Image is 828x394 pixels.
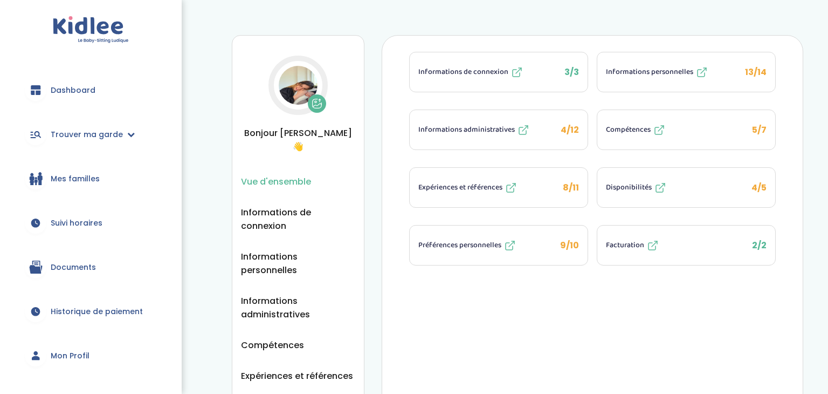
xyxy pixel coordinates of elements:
span: 5/7 [752,124,767,136]
span: Documents [51,262,96,273]
span: Informations de connexion [418,66,508,78]
span: Compétences [606,124,651,135]
li: 13/14 [597,52,776,92]
li: 2/2 [597,225,776,266]
button: Informations de connexion 3/3 [410,52,588,92]
button: Expériences et références [241,369,353,383]
button: Disponibilités 4/5 [597,168,775,207]
img: logo.svg [53,16,129,44]
a: Trouver ma garde [16,115,165,154]
img: Avatar [279,66,318,105]
button: Compétences 5/7 [597,110,775,150]
span: 8/11 [563,181,579,194]
button: Compétences [241,338,304,352]
li: 3/3 [409,52,588,92]
span: 3/3 [564,66,579,78]
span: Mon Profil [51,350,89,362]
li: 4/12 [409,110,588,150]
button: Vue d'ensemble [241,175,311,188]
span: Historique de paiement [51,306,143,317]
a: Suivi horaires [16,203,165,242]
span: Bonjour [PERSON_NAME] 👋 [241,126,355,153]
li: 8/11 [409,167,588,208]
button: Informations personnelles [241,250,355,277]
button: Préférences personnelles 9/10 [410,226,588,265]
span: Suivi horaires [51,218,102,229]
span: Facturation [606,240,644,251]
button: Informations personnelles 13/14 [597,52,775,92]
span: Trouver ma garde [51,129,123,140]
a: Historique de paiement [16,292,165,331]
span: Préférences personnelles [418,240,501,251]
span: 4/5 [751,181,767,194]
span: 9/10 [560,239,579,252]
button: Informations administratives [241,294,355,321]
a: Mes familles [16,159,165,198]
li: 5/7 [597,110,776,150]
button: Facturation 2/2 [597,226,775,265]
span: 2/2 [752,239,767,252]
button: Expériences et références 8/11 [410,168,588,207]
a: Mon Profil [16,336,165,375]
button: Informations de connexion [241,206,355,233]
li: 4/5 [597,167,776,208]
span: 4/12 [561,124,579,136]
span: Dashboard [51,85,95,96]
span: Informations personnelles [606,66,693,78]
span: 13/14 [745,66,767,78]
a: Documents [16,248,165,287]
span: Disponibilités [606,182,652,193]
li: 9/10 [409,225,588,266]
span: Mes familles [51,173,100,185]
span: Expériences et références [418,182,502,193]
span: Informations administratives [418,124,515,135]
a: Dashboard [16,71,165,110]
button: Informations administratives 4/12 [410,110,588,150]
